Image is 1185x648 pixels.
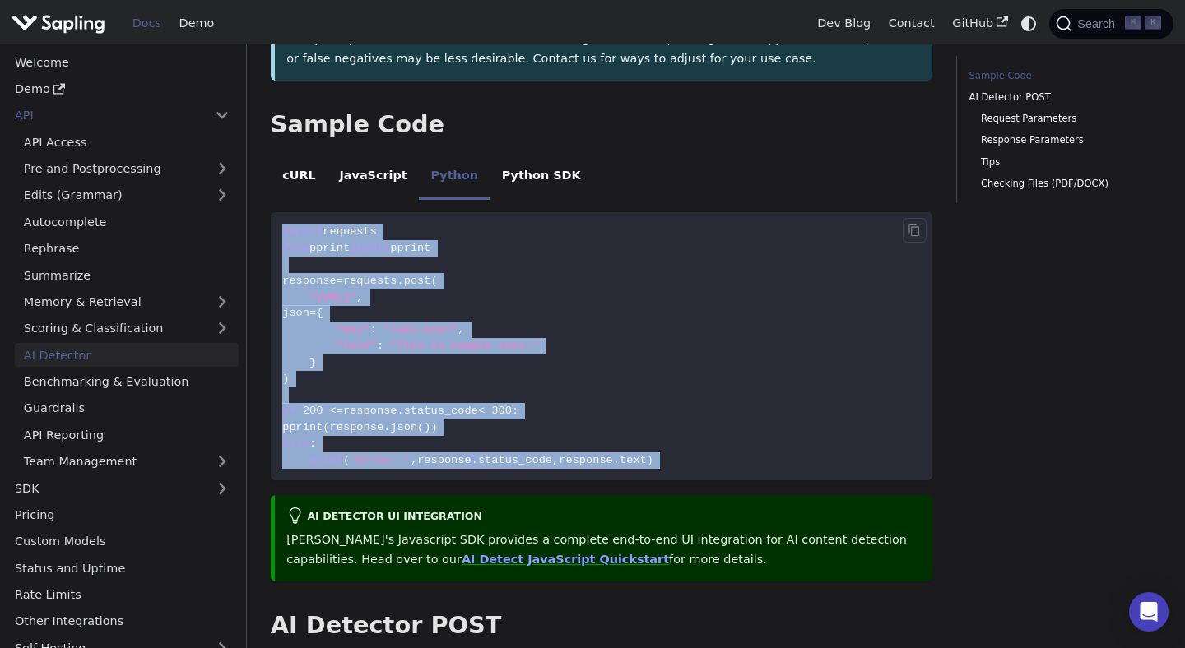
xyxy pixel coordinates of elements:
[15,396,239,420] a: Guardrails
[309,291,356,303] span: "[URL]"
[15,423,239,447] a: API Reporting
[981,132,1150,148] a: Response Parameters
[559,454,613,466] span: response
[390,421,417,433] span: json
[397,405,404,417] span: .
[390,340,538,352] span: "This is sample text."
[397,275,404,287] span: .
[383,323,458,336] span: "<api-key>"
[6,104,206,127] a: API
[271,155,328,201] li: cURL
[15,157,239,181] a: Pre and Postprocessing
[969,90,1155,105] a: AI Detector POST
[350,454,411,466] span: 'Error: '
[370,323,377,336] span: :
[323,421,329,433] span: (
[6,530,239,553] a: Custom Models
[981,155,1150,170] a: Tips
[282,242,309,254] span: from
[330,405,343,417] span: <=
[1049,9,1173,39] button: Search (Command+K)
[15,290,239,314] a: Memory & Retrieval
[880,11,944,36] a: Contact
[303,405,323,417] span: 200
[431,275,438,287] span: (
[490,155,592,201] li: Python SDK
[12,12,111,35] a: Sapling.ai
[472,454,478,466] span: .
[808,11,879,36] a: Dev Blog
[1129,592,1169,632] div: Open Intercom Messenger
[377,340,383,352] span: :
[337,340,377,352] span: "text"
[309,454,343,466] span: print
[12,12,105,35] img: Sapling.ai
[343,275,397,287] span: requests
[15,317,239,340] a: Scoring & Classification
[6,50,239,74] a: Welcome
[15,370,239,394] a: Benchmarking & Evaluation
[981,176,1150,192] a: Checking Files (PDF/DOCX)
[6,503,239,527] a: Pricing
[1125,16,1141,30] kbd: ⌘
[1072,17,1125,30] span: Search
[458,323,464,336] span: ,
[6,77,239,101] a: Demo
[15,343,239,367] a: AI Detector
[903,218,927,243] button: Copy code to clipboard
[309,307,316,319] span: =
[613,454,620,466] span: .
[383,421,390,433] span: .
[512,405,518,417] span: :
[282,275,337,287] span: response
[356,291,363,303] span: ,
[981,111,1150,127] a: Request Parameters
[170,11,223,36] a: Demo
[478,405,485,417] span: <
[15,263,239,287] a: Summarize
[6,583,239,607] a: Rate Limits
[411,454,417,466] span: ,
[1017,12,1041,35] button: Switch between dark and light mode (currently system mode)
[943,11,1016,36] a: GitHub
[462,553,669,566] a: AI Detect JavaScript Quickstart
[309,242,350,254] span: pprint
[419,155,490,201] li: Python
[417,454,472,466] span: response
[15,130,239,154] a: API Access
[647,454,653,466] span: )
[323,225,377,238] span: requests
[123,11,170,36] a: Docs
[337,275,343,287] span: =
[350,242,390,254] span: import
[271,611,933,641] h2: AI Detector POST
[15,237,239,261] a: Rephrase
[286,507,921,527] div: AI Detector UI integration
[969,68,1155,84] a: Sample Code
[417,421,424,433] span: (
[282,437,309,450] span: else
[6,556,239,580] a: Status and Uptime
[478,454,552,466] span: status_code
[328,155,419,201] li: JavaScript
[343,454,350,466] span: (
[282,421,323,433] span: pprint
[491,405,512,417] span: 300
[282,307,309,319] span: json
[271,110,933,140] h2: Sample Code
[6,476,206,500] a: SDK
[552,454,559,466] span: ,
[282,373,289,385] span: )
[431,421,438,433] span: )
[15,450,239,474] a: Team Management
[390,242,430,254] span: pprint
[316,307,323,319] span: {
[309,437,316,450] span: :
[424,421,430,433] span: )
[286,530,921,570] p: [PERSON_NAME]'s Javascript SDK provides a complete end-to-end UI integration for AI content detec...
[404,275,431,287] span: post
[15,210,239,234] a: Autocomplete
[620,454,647,466] span: text
[404,405,478,417] span: status_code
[337,323,370,336] span: "key"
